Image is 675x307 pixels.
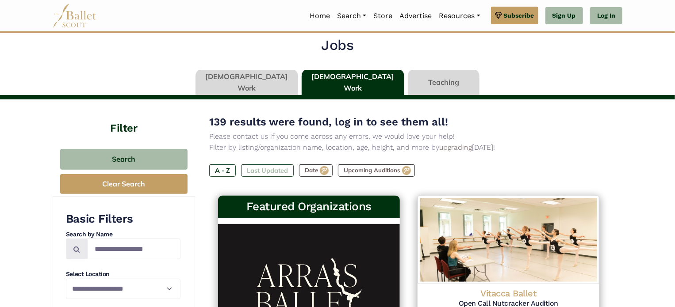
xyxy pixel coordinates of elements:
a: Sign Up [545,7,583,25]
h4: Vitacca Ballet [425,288,592,299]
a: Resources [435,7,483,25]
input: Search by names... [87,239,180,259]
a: Log In [590,7,622,25]
p: Please contact us if you come across any errors, we would love your help! [209,131,608,142]
img: Logo [418,196,599,284]
a: Store [370,7,396,25]
label: Upcoming Auditions [338,164,415,177]
a: upgrading [439,143,472,152]
a: Search [334,7,370,25]
h2: Search Ballet and Dance Jobs [238,18,437,55]
label: Date [299,164,333,177]
h4: Select Location [66,270,180,279]
h4: Search by Name [66,230,180,239]
span: 139 results were found, log in to see them all! [209,116,448,128]
img: gem.svg [495,11,502,20]
h3: Featured Organizations [225,199,393,214]
span: Subscribe [504,11,534,20]
h3: Basic Filters [66,212,180,227]
button: Clear Search [60,174,188,194]
h4: Filter [53,99,195,136]
a: Subscribe [491,7,538,24]
li: [DEMOGRAPHIC_DATA] Work [300,70,406,95]
label: Last Updated [241,164,294,177]
a: Advertise [396,7,435,25]
a: Home [306,7,334,25]
button: Search [60,149,188,170]
label: A - Z [209,164,236,177]
li: Teaching [406,70,481,95]
p: Filter by listing/organization name, location, age, height, and more by [DATE]! [209,142,608,153]
li: [DEMOGRAPHIC_DATA] Work [194,70,300,95]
